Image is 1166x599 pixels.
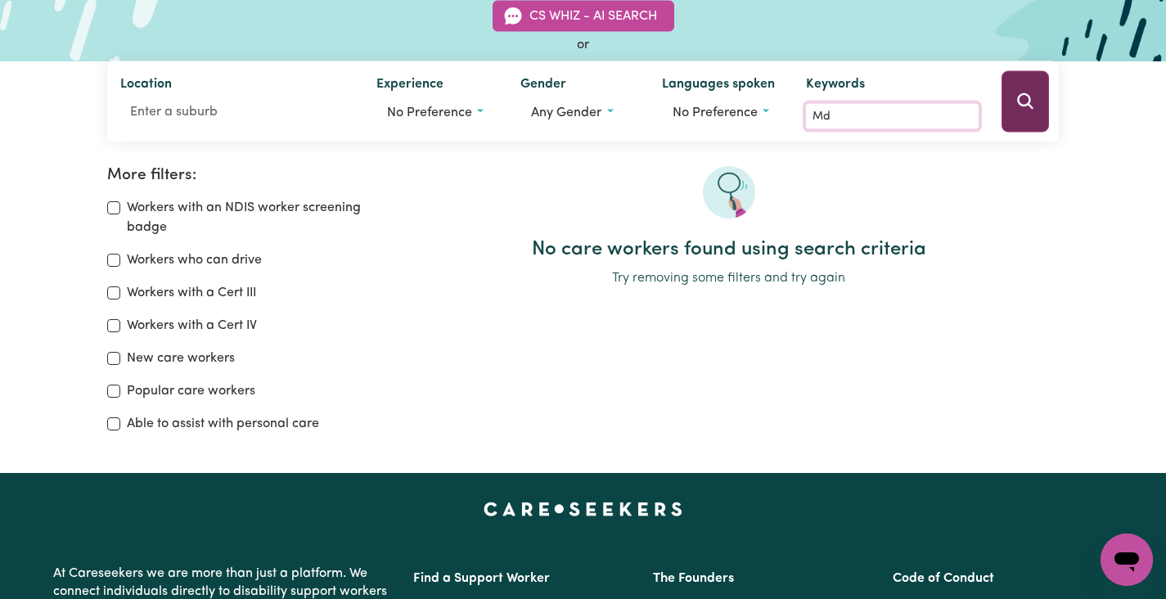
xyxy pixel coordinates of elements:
input: Enter a suburb [120,97,350,127]
h2: No care workers found using search criteria [398,238,1059,262]
label: Workers with a Cert III [127,283,256,303]
button: Worker language preferences [662,97,780,128]
label: New care workers [127,349,235,368]
a: Careseekers home page [484,502,682,516]
span: No preference [673,106,758,119]
label: Experience [376,74,443,97]
label: Languages spoken [662,74,775,97]
button: CS Whiz - AI Search [493,1,674,32]
p: Try removing some filters and try again [398,268,1059,288]
iframe: Button to launch messaging window [1101,534,1153,586]
label: Keywords [806,74,865,97]
label: Location [120,74,172,97]
label: Workers who can drive [127,250,262,270]
div: or [107,35,1060,55]
label: Popular care workers [127,381,255,401]
span: Any gender [531,106,601,119]
label: Workers with a Cert IV [127,316,257,336]
a: Code of Conduct [893,572,994,585]
a: Find a Support Worker [413,572,550,585]
input: Enter keywords, e.g. full name, interests [806,104,979,129]
button: Worker gender preference [520,97,636,128]
label: Gender [520,74,566,97]
label: Able to assist with personal care [127,414,319,434]
span: No preference [387,106,472,119]
button: Search [1002,71,1049,133]
button: Worker experience options [376,97,494,128]
a: The Founders [653,572,734,585]
label: Workers with an NDIS worker screening badge [127,198,379,237]
h2: More filters: [107,166,379,185]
